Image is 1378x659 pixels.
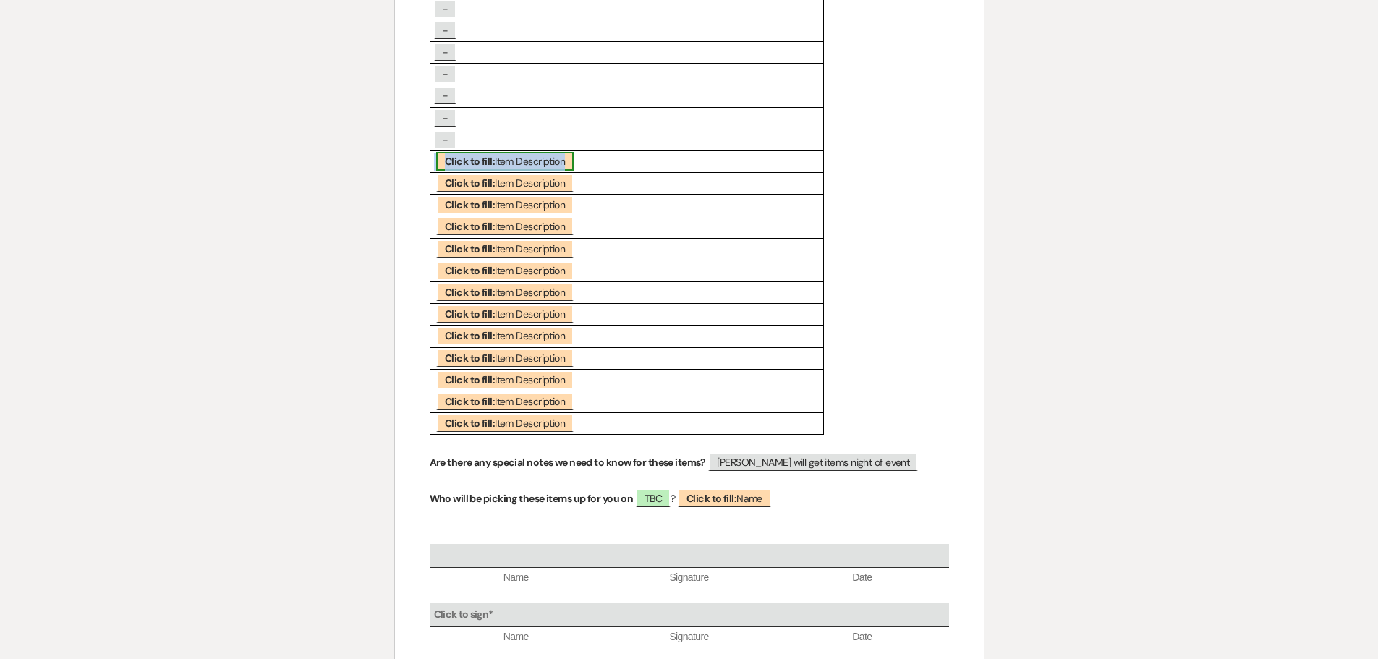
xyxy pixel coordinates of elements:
[436,305,574,323] span: Item Description
[445,307,495,320] b: Click to fill:
[436,326,574,344] span: Item Description
[434,21,456,39] span: -
[436,152,574,171] span: Item Description
[445,373,495,386] b: Click to fill:
[436,261,574,279] span: Item Description
[436,349,574,367] span: Item Description
[775,630,948,645] span: Date
[636,489,671,507] span: TBC
[603,571,775,585] span: Signature
[436,174,574,192] span: Item Description
[445,395,495,408] b: Click to fill:
[445,286,495,299] b: Click to fill:
[434,64,456,82] span: -
[434,109,456,127] span: -
[430,490,949,508] p: ?
[436,283,574,301] span: Item Description
[708,453,918,471] span: [PERSON_NAME] will get items night of event
[436,217,574,235] span: Item Description
[686,492,736,505] b: Click to fill:
[678,489,771,507] span: Name
[436,414,574,432] span: Item Description
[434,86,456,104] span: -
[436,195,574,213] span: Item Description
[436,370,574,388] span: Item Description
[434,130,456,148] span: -
[445,417,495,430] b: Click to fill:
[434,43,456,61] span: -
[430,492,634,505] strong: Who will be picking these items up for you on
[436,392,574,410] span: Item Description
[445,220,495,233] b: Click to fill:
[775,571,948,585] span: Date
[434,608,493,621] b: Click to sign*
[445,264,495,277] b: Click to fill:
[445,177,495,190] b: Click to fill:
[430,571,603,585] span: Name
[445,242,495,255] b: Click to fill:
[436,239,574,258] span: Item Description
[445,198,495,211] b: Click to fill:
[603,630,775,645] span: Signature
[445,155,495,168] b: Click to fill:
[430,456,706,469] strong: Are there any special notes we need to know for these items?
[445,329,495,342] b: Click to fill:
[430,630,603,645] span: Name
[445,352,495,365] b: Click to fill:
